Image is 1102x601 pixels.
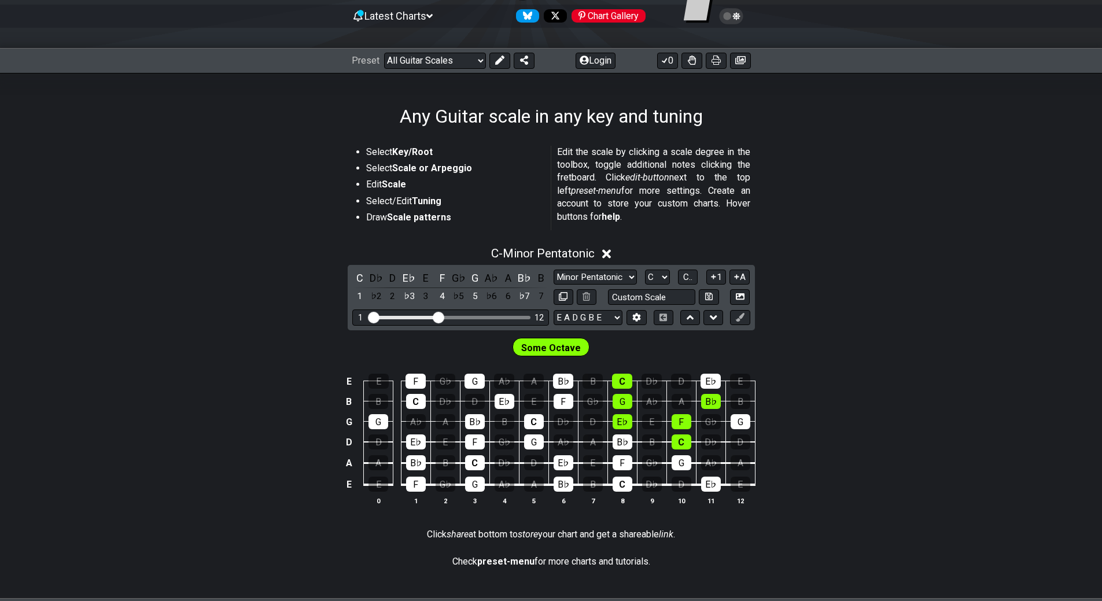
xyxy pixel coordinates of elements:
div: toggle scale degree [467,289,482,304]
em: edit-button [625,172,669,183]
button: Delete [577,289,596,305]
div: G♭ [435,374,455,389]
button: Move down [703,310,723,326]
div: E [642,414,662,429]
li: Edit [366,178,543,194]
em: store [518,529,538,540]
button: A [729,270,750,285]
div: G [672,455,691,470]
select: Tuning [554,310,622,326]
th: 3 [460,495,489,507]
div: D [671,374,691,389]
button: Create Image [730,289,750,305]
button: Share Preset [514,53,535,69]
div: toggle pitch class [352,270,367,286]
li: Select [366,162,543,178]
div: C [524,414,544,429]
div: E [524,394,544,409]
div: toggle pitch class [451,270,466,286]
div: A♭ [495,477,514,492]
span: C.. [683,272,692,282]
button: Toggle horizontal chord view [654,310,673,326]
a: Follow #fretflip at X [539,9,567,23]
div: toggle scale degree [368,289,384,304]
div: C [465,455,485,470]
div: toggle pitch class [385,270,400,286]
button: C.. [678,270,698,285]
div: D♭ [642,477,662,492]
td: E [342,474,356,496]
div: E♭ [495,394,514,409]
h1: Any Guitar scale in any key and tuning [400,105,703,127]
div: B [583,374,603,389]
span: Preset [352,55,379,66]
span: First enable full edit mode to edit [521,340,581,356]
th: 12 [725,495,755,507]
div: C [612,374,632,389]
div: toggle scale degree [401,289,417,304]
li: Select [366,146,543,162]
button: Edit Preset [489,53,510,69]
div: E [368,477,388,492]
div: toggle scale degree [418,289,433,304]
strong: Scale or Arpeggio [392,163,472,174]
div: F [465,434,485,449]
span: Latest Charts [364,10,426,22]
div: E [436,434,455,449]
div: D [465,394,485,409]
div: B♭ [701,394,721,409]
div: A [524,374,544,389]
strong: Scale [382,179,406,190]
div: toggle pitch class [434,270,449,286]
div: toggle scale degree [352,289,367,304]
div: G [465,477,485,492]
strong: Tuning [412,196,441,207]
div: E♭ [613,414,632,429]
th: 11 [696,495,725,507]
div: 1 [358,313,363,323]
strong: Key/Root [392,146,433,157]
div: G [368,414,388,429]
div: D [672,477,691,492]
div: D♭ [642,374,662,389]
div: toggle pitch class [467,270,482,286]
th: 0 [364,495,393,507]
strong: preset-menu [477,556,535,567]
th: 1 [401,495,430,507]
button: Store user defined scale [699,289,718,305]
div: B♭ [554,477,573,492]
div: B♭ [613,434,632,449]
div: E [731,477,750,492]
div: toggle scale degree [500,289,515,304]
div: A♭ [701,455,721,470]
select: Preset [384,53,486,69]
div: F [406,477,426,492]
p: Edit the scale by clicking a scale degree in the toolbox, toggle additional notes clicking the fr... [557,146,750,223]
div: A [583,434,603,449]
div: C [406,394,426,409]
div: F [613,455,632,470]
div: B♭ [406,455,426,470]
th: 9 [637,495,666,507]
em: preset-menu [571,185,621,196]
div: toggle pitch class [418,270,433,286]
div: B [495,414,514,429]
div: A [524,477,544,492]
strong: help [602,211,620,222]
div: A♭ [642,394,662,409]
div: B [583,477,603,492]
div: D♭ [701,434,721,449]
div: G♭ [583,394,603,409]
div: toggle scale degree [385,289,400,304]
div: toggle scale degree [451,289,466,304]
div: E [730,374,750,389]
div: toggle scale degree [533,289,548,304]
td: A [342,452,356,474]
div: A♭ [554,434,573,449]
div: D♭ [436,394,455,409]
div: D♭ [554,414,573,429]
div: E [368,374,389,389]
a: #fretflip at Pinterest [567,9,646,23]
div: G♭ [701,414,721,429]
button: Edit Tuning [626,310,646,326]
